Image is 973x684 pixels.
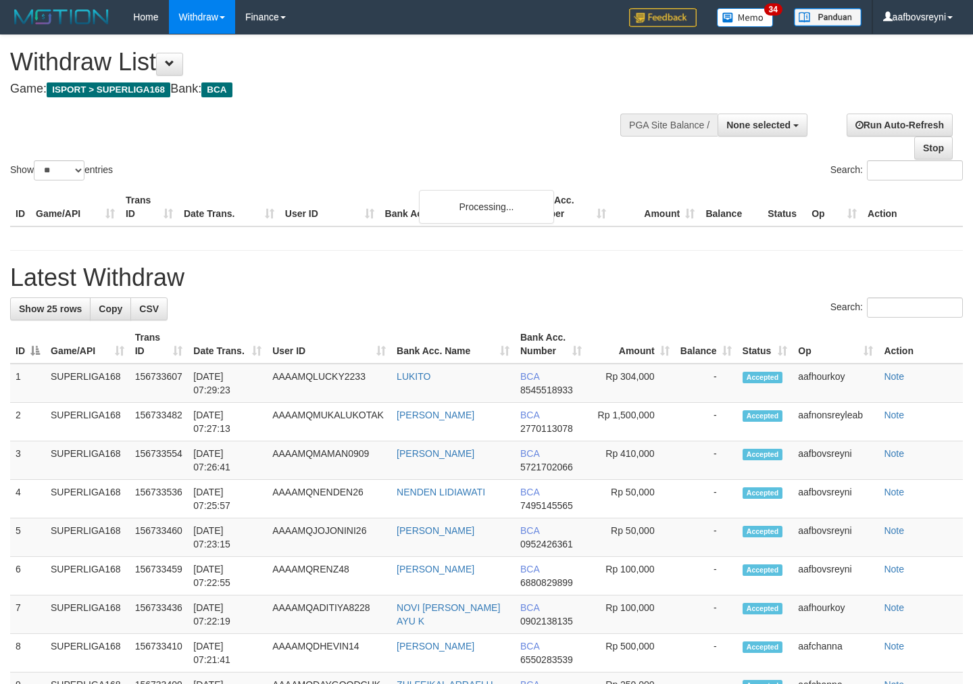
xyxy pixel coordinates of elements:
[884,564,904,575] a: Note
[130,403,189,441] td: 156733482
[130,595,189,634] td: 156733436
[675,595,737,634] td: -
[130,297,168,320] a: CSV
[520,602,539,613] span: BCA
[10,557,45,595] td: 6
[397,448,474,459] a: [PERSON_NAME]
[675,403,737,441] td: -
[914,137,953,160] a: Stop
[587,325,674,364] th: Amount: activate to sort column ascending
[520,525,539,536] span: BCA
[45,403,130,441] td: SUPERLIGA168
[130,441,189,480] td: 156733554
[397,487,485,497] a: NENDEN LIDIAWATI
[34,160,84,180] select: Showentries
[10,82,635,96] h4: Game: Bank:
[45,441,130,480] td: SUPERLIGA168
[188,557,267,595] td: [DATE] 07:22:55
[188,595,267,634] td: [DATE] 07:22:19
[743,487,783,499] span: Accepted
[188,403,267,441] td: [DATE] 07:27:13
[130,557,189,595] td: 156733459
[726,120,791,130] span: None selected
[10,264,963,291] h1: Latest Withdraw
[520,385,573,395] span: Copy 8545518933 to clipboard
[10,364,45,403] td: 1
[130,364,189,403] td: 156733607
[267,634,391,673] td: AAAAMQDHEVIN14
[793,518,878,557] td: aafbovsreyni
[188,480,267,518] td: [DATE] 07:25:57
[201,82,232,97] span: BCA
[793,364,878,403] td: aafhourkoy
[130,518,189,557] td: 156733460
[830,297,963,318] label: Search:
[267,364,391,403] td: AAAAMQLUCKY2233
[523,188,612,226] th: Bank Acc. Number
[884,410,904,420] a: Note
[743,372,783,383] span: Accepted
[419,190,554,224] div: Processing...
[99,303,122,314] span: Copy
[793,441,878,480] td: aafbovsreyni
[884,371,904,382] a: Note
[397,602,500,627] a: NOVI [PERSON_NAME] AYU K
[520,500,573,511] span: Copy 7495145565 to clipboard
[520,423,573,434] span: Copy 2770113078 to clipboard
[717,8,774,27] img: Button%20Memo.svg
[267,441,391,480] td: AAAAMQMAMAN0909
[520,616,573,627] span: Copy 0902138135 to clipboard
[520,448,539,459] span: BCA
[884,602,904,613] a: Note
[45,325,130,364] th: Game/API: activate to sort column ascending
[675,480,737,518] td: -
[45,480,130,518] td: SUPERLIGA168
[762,188,806,226] th: Status
[718,114,807,137] button: None selected
[867,160,963,180] input: Search:
[10,518,45,557] td: 5
[10,160,113,180] label: Show entries
[587,595,674,634] td: Rp 100,000
[793,595,878,634] td: aafhourkoy
[188,518,267,557] td: [DATE] 07:23:15
[587,518,674,557] td: Rp 50,000
[267,325,391,364] th: User ID: activate to sort column ascending
[10,7,113,27] img: MOTION_logo.png
[47,82,170,97] span: ISPORT > SUPERLIGA168
[10,480,45,518] td: 4
[188,634,267,673] td: [DATE] 07:21:41
[867,297,963,318] input: Search:
[267,480,391,518] td: AAAAMQNENDEN26
[743,641,783,653] span: Accepted
[45,634,130,673] td: SUPERLIGA168
[10,188,30,226] th: ID
[743,410,783,422] span: Accepted
[10,49,635,76] h1: Withdraw List
[267,518,391,557] td: AAAAMQJOJONINI26
[847,114,953,137] a: Run Auto-Refresh
[793,325,878,364] th: Op: activate to sort column ascending
[45,595,130,634] td: SUPERLIGA168
[587,557,674,595] td: Rp 100,000
[587,480,674,518] td: Rp 50,000
[884,487,904,497] a: Note
[884,448,904,459] a: Note
[397,371,430,382] a: LUKITO
[10,325,45,364] th: ID: activate to sort column descending
[587,403,674,441] td: Rp 1,500,000
[10,297,91,320] a: Show 25 rows
[130,634,189,673] td: 156733410
[743,449,783,460] span: Accepted
[884,641,904,652] a: Note
[878,325,963,364] th: Action
[515,325,587,364] th: Bank Acc. Number: activate to sort column ascending
[10,441,45,480] td: 3
[520,462,573,472] span: Copy 5721702066 to clipboard
[520,539,573,549] span: Copy 0952426361 to clipboard
[884,525,904,536] a: Note
[397,564,474,575] a: [PERSON_NAME]
[280,188,380,226] th: User ID
[675,364,737,403] td: -
[793,634,878,673] td: aafchanna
